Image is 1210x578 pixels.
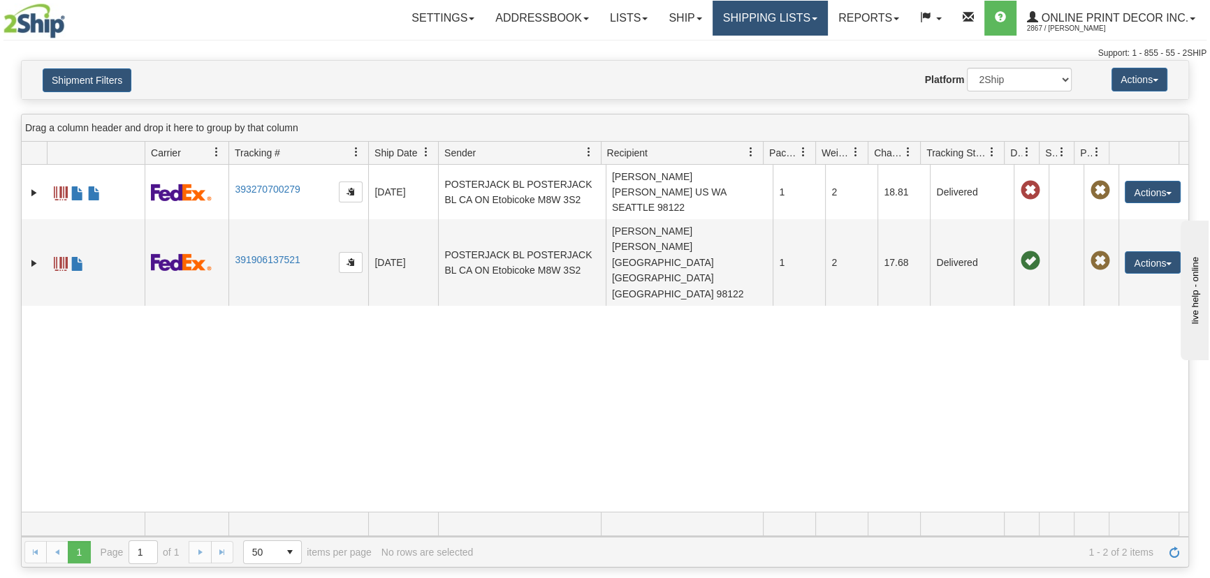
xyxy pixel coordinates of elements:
span: Pickup Status [1080,146,1092,160]
td: 18.81 [877,165,930,219]
a: Tracking # filter column settings [344,140,368,164]
td: 1 [773,219,825,305]
span: Tracking Status [926,146,987,160]
span: Packages [769,146,799,160]
a: Pickup Status filter column settings [1085,140,1109,164]
span: Page sizes drop down [243,540,302,564]
a: Expand [27,256,41,270]
a: Recipient filter column settings [739,140,763,164]
a: Ship Date filter column settings [414,140,438,164]
span: 50 [252,545,270,559]
td: 17.68 [877,219,930,305]
span: 2867 / [PERSON_NAME] [1027,22,1132,36]
a: Addressbook [485,1,599,36]
a: USMCA CO [87,180,101,202]
img: 2 - FedEx Express® [151,184,212,201]
td: Delivered [930,219,1014,305]
a: Label [54,251,68,273]
input: Page 1 [129,541,157,563]
span: Late [1020,181,1040,200]
a: Ship [658,1,712,36]
div: grid grouping header [22,114,1188,142]
td: Delivered [930,165,1014,219]
a: Commercial Invoice [71,251,85,273]
span: 1 - 2 of 2 items [483,547,1153,558]
span: Weight [822,146,851,160]
span: items per page [243,540,372,564]
a: Refresh [1163,541,1186,563]
a: Expand [27,186,41,200]
button: Copy to clipboard [339,181,363,202]
div: No rows are selected [381,547,474,558]
div: Support: 1 - 855 - 55 - 2SHIP [3,47,1207,59]
div: live help - online [10,12,129,22]
a: Shipping lists [713,1,828,36]
span: Pickup Not Assigned [1090,251,1109,271]
iframe: chat widget [1178,218,1209,360]
span: Shipment Issues [1045,146,1057,160]
a: Shipment Issues filter column settings [1050,140,1074,164]
a: Commercial Invoice [71,180,85,202]
a: Sender filter column settings [577,140,601,164]
button: Copy to clipboard [339,252,363,273]
a: Online Print Decor Inc. 2867 / [PERSON_NAME] [1016,1,1206,36]
a: 393270700279 [235,184,300,195]
span: Sender [444,146,476,160]
span: Charge [874,146,903,160]
span: select [279,541,301,563]
span: Pickup Not Assigned [1090,181,1109,200]
button: Shipment Filters [43,68,131,92]
button: Actions [1111,68,1167,91]
td: [PERSON_NAME] [PERSON_NAME] [GEOGRAPHIC_DATA] [GEOGRAPHIC_DATA] [GEOGRAPHIC_DATA] 98122 [606,219,773,305]
a: Delivery Status filter column settings [1015,140,1039,164]
a: Weight filter column settings [844,140,868,164]
span: Carrier [151,146,181,160]
td: 2 [825,219,877,305]
img: logo2867.jpg [3,3,65,38]
a: Charge filter column settings [896,140,920,164]
a: Settings [401,1,485,36]
img: 2 - FedEx Express® [151,253,212,271]
a: Lists [599,1,658,36]
span: On time [1020,251,1040,271]
span: Page 1 [68,541,90,563]
td: [DATE] [368,219,438,305]
span: Ship Date [374,146,417,160]
button: Actions [1125,181,1181,203]
td: [PERSON_NAME] [PERSON_NAME] US WA SEATTLE 98122 [606,165,773,219]
a: Tracking Status filter column settings [980,140,1004,164]
span: Online Print Decor Inc. [1038,12,1188,24]
td: 1 [773,165,825,219]
td: [DATE] [368,165,438,219]
a: Carrier filter column settings [205,140,228,164]
button: Actions [1125,251,1181,274]
span: Recipient [607,146,648,160]
td: POSTERJACK BL POSTERJACK BL CA ON Etobicoke M8W 3S2 [438,219,606,305]
a: Reports [828,1,910,36]
span: Delivery Status [1010,146,1022,160]
a: Packages filter column settings [792,140,815,164]
td: 2 [825,165,877,219]
span: Tracking # [235,146,280,160]
label: Platform [925,73,965,87]
span: Page of 1 [101,540,180,564]
a: 391906137521 [235,254,300,265]
td: POSTERJACK BL POSTERJACK BL CA ON Etobicoke M8W 3S2 [438,165,606,219]
a: Label [54,180,68,202]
